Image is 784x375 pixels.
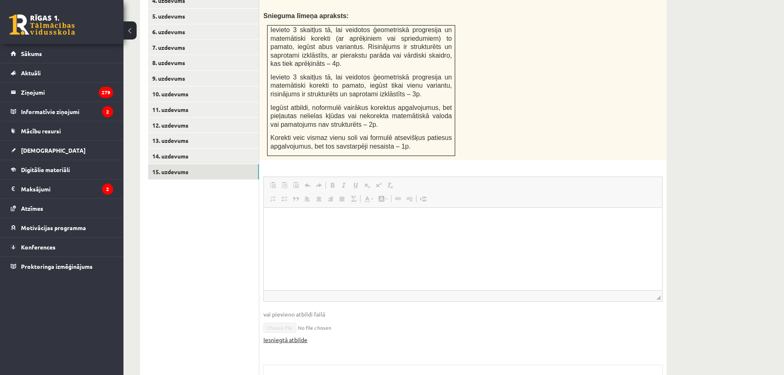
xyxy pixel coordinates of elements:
a: 14. uzdevums [148,149,259,164]
a: 10. uzdevums [148,86,259,102]
a: Bold (Ctrl+B) [327,180,338,191]
a: Aktuāli [11,63,113,82]
a: Atzīmes [11,199,113,218]
a: Digitālie materiāli [11,160,113,179]
span: Mācību resursi [21,127,61,135]
a: Align Left [302,193,313,204]
a: 12. uzdevums [148,118,259,133]
a: Undo (Ctrl+Z) [302,180,313,191]
a: Justify [336,193,348,204]
span: [DEMOGRAPHIC_DATA] [21,147,86,154]
a: 8. uzdevums [148,55,259,70]
a: Link (Ctrl+K) [392,193,404,204]
a: Sākums [11,44,113,63]
span: vai pievieno atbildi failā [263,310,663,319]
a: Rīgas 1. Tālmācības vidusskola [9,14,75,35]
a: Redo (Ctrl+Y) [313,180,325,191]
i: 2 [102,184,113,195]
a: 7. uzdevums [148,40,259,55]
a: [DEMOGRAPHIC_DATA] [11,141,113,160]
a: Insert/Remove Numbered List [267,193,279,204]
span: Aktuāli [21,69,41,77]
a: Paste (Ctrl+V) [267,180,279,191]
a: Motivācijas programma [11,218,113,237]
a: Maksājumi2 [11,179,113,198]
a: Math [348,193,359,204]
a: 11. uzdevums [148,102,259,117]
legend: Informatīvie ziņojumi [21,102,113,121]
a: 15. uzdevums [148,164,259,179]
a: 9. uzdevums [148,71,259,86]
a: Block Quote [290,193,302,204]
a: Proktoringa izmēģinājums [11,257,113,276]
a: Paste from Word [290,180,302,191]
a: Subscript [361,180,373,191]
a: Iesniegtā atbilde [263,335,307,344]
a: Center [313,193,325,204]
span: Motivācijas programma [21,224,86,231]
span: Proktoringa izmēģinājums [21,263,93,270]
span: Iegūst atbildi, noformulē vairākus korektus apgalvojumus, bet pieļautas nelielas kļūdas vai nekor... [270,104,452,128]
i: 279 [99,87,113,98]
a: Insert/Remove Bulleted List [279,193,290,204]
a: Italic (Ctrl+I) [338,180,350,191]
a: Informatīvie ziņojumi2 [11,102,113,121]
a: Ziņojumi279 [11,83,113,102]
iframe: Editor, wiswyg-editor-user-answer-47024912561220 [264,208,662,290]
a: Insert Page Break for Printing [417,193,429,204]
a: Paste as plain text (Ctrl+Shift+V) [279,180,290,191]
a: Underline (Ctrl+U) [350,180,361,191]
a: Align Right [325,193,336,204]
a: Mācību resursi [11,121,113,140]
a: Background Color [376,193,390,204]
span: Atzīmes [21,205,43,212]
a: 5. uzdevums [148,9,259,24]
span: Ievieto 3 skaitļus tā, lai veidotos ģeometriskā progresija un matemātiski korekti to pamato, iegū... [270,74,452,98]
a: Superscript [373,180,384,191]
a: Text Color [361,193,376,204]
span: Korekti veic vismaz vienu soli vai formulē atsevišķus patiesus apgalvojumus, bet tos savstarpēji ... [270,134,452,150]
span: Digitālie materiāli [21,166,70,173]
span: Sākums [21,50,42,57]
a: 6. uzdevums [148,24,259,40]
span: Resize [656,296,661,300]
a: Remove Format [384,180,396,191]
a: 13. uzdevums [148,133,259,148]
span: Snieguma līmeņa apraksts: [263,12,349,19]
span: Ievieto 3 skaitļus tā, lai veidotos ģeometriskā progresija un matemātiski korekti (ar aprēķiniem ... [270,26,452,67]
a: Unlink [404,193,415,204]
legend: Maksājumi [21,179,113,198]
legend: Ziņojumi [21,83,113,102]
i: 2 [102,106,113,117]
span: Konferences [21,243,56,251]
a: Konferences [11,238,113,256]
